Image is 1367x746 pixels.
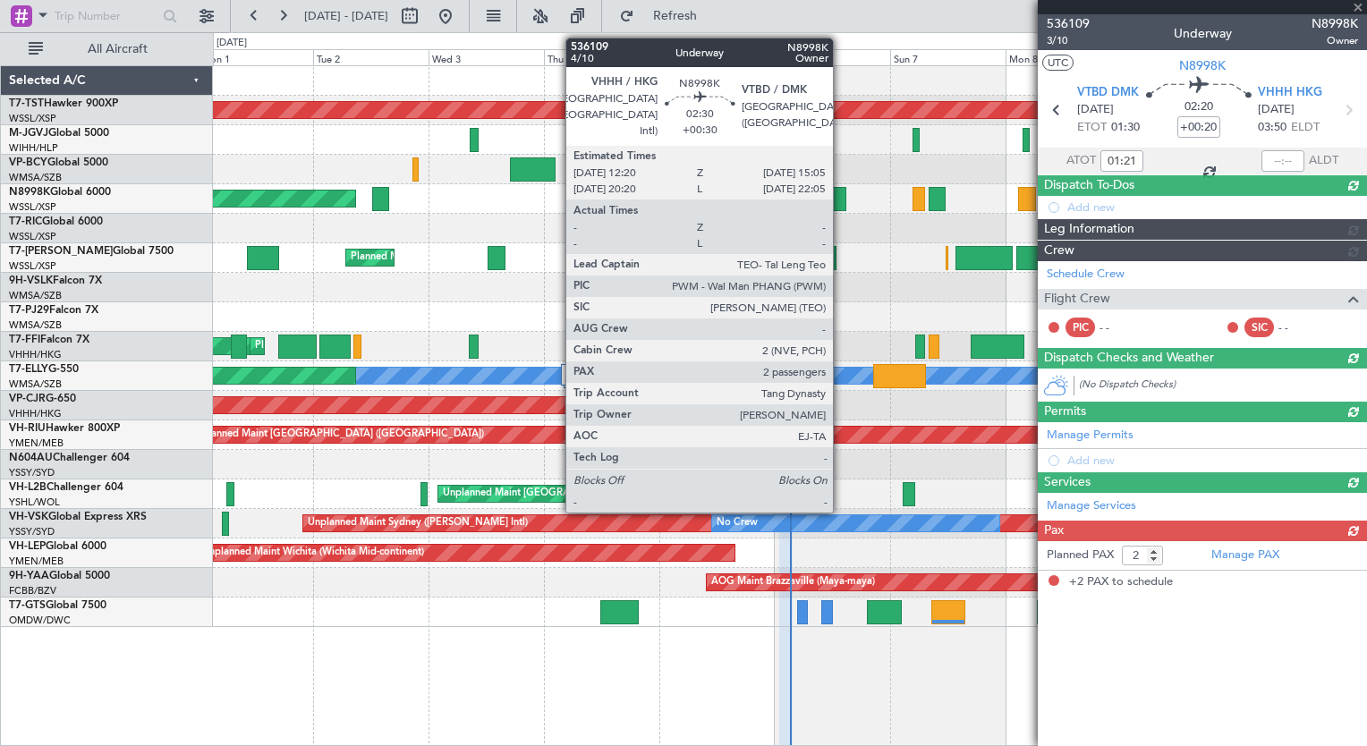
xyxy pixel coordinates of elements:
[351,244,527,271] div: Planned Maint Dubai (Al Maktoum Intl)
[9,482,47,493] span: VH-L2B
[9,98,44,109] span: T7-TST
[9,348,62,361] a: VHHH/HKG
[1258,101,1295,119] span: [DATE]
[1042,55,1074,71] button: UTC
[659,49,775,65] div: Fri 5
[9,482,123,493] a: VH-L2BChallenger 604
[9,600,106,611] a: T7-GTSGlobal 7500
[711,569,875,596] div: AOG Maint Brazzaville (Maya-maya)
[9,112,56,125] a: WSSL/XSP
[9,466,55,479] a: YSSY/SYD
[599,371,610,378] img: arrow-gray.svg
[544,49,659,65] div: Thu 4
[9,128,48,139] span: M-JGVJ
[9,230,56,243] a: WSSL/XSP
[1174,24,1232,43] div: Underway
[9,305,49,316] span: T7-PJ29
[9,157,108,168] a: VP-BCYGlobal 5000
[9,187,111,198] a: N8998KGlobal 6000
[9,171,62,184] a: WMSA/SZB
[9,496,60,509] a: YSHL/WOL
[775,49,890,65] div: Sat 6
[9,541,106,552] a: VH-LEPGlobal 6000
[664,126,874,153] div: Planned Maint [GEOGRAPHIC_DATA] (Seletar)
[9,453,130,463] a: N604AUChallenger 604
[1258,84,1322,102] span: VHHH HKG
[9,128,109,139] a: M-JGVJGlobal 5000
[1291,119,1320,137] span: ELDT
[717,510,758,537] div: No Crew
[429,49,544,65] div: Wed 3
[47,43,189,55] span: All Aircraft
[890,49,1006,65] div: Sun 7
[1047,14,1090,33] span: 536109
[1309,152,1338,170] span: ALDT
[313,49,429,65] div: Tue 2
[202,421,484,448] div: Planned Maint [GEOGRAPHIC_DATA] ([GEOGRAPHIC_DATA])
[1184,98,1213,116] span: 02:20
[9,512,48,522] span: VH-VSK
[1179,56,1226,75] span: N8998K
[304,8,388,24] span: [DATE] - [DATE]
[9,246,113,257] span: T7-[PERSON_NAME]
[9,216,42,227] span: T7-RIC
[9,335,40,345] span: T7-FFI
[1111,119,1140,137] span: 01:30
[1077,84,1139,102] span: VTBD DMK
[9,423,46,434] span: VH-RIU
[202,539,424,566] div: Unplanned Maint Wichita (Wichita Mid-continent)
[9,407,62,420] a: VHHH/HKG
[9,600,46,611] span: T7-GTS
[198,49,313,65] div: Mon 1
[9,364,48,375] span: T7-ELLY
[9,318,62,332] a: WMSA/SZB
[9,614,71,627] a: OMDW/DWC
[1312,33,1358,48] span: Owner
[1077,101,1114,119] span: [DATE]
[217,36,247,51] div: [DATE]
[9,584,56,598] a: FCBB/BZV
[9,335,89,345] a: T7-FFIFalcon 7X
[9,259,56,273] a: WSSL/XSP
[20,35,194,64] button: All Aircraft
[1077,119,1107,137] span: ETOT
[9,394,76,404] a: VP-CJRG-650
[9,216,103,227] a: T7-RICGlobal 6000
[9,187,50,198] span: N8998K
[9,276,102,286] a: 9H-VSLKFalcon 7X
[1258,119,1286,137] span: 03:50
[9,377,62,391] a: WMSA/SZB
[9,305,98,316] a: T7-PJ29Falcon 7X
[443,480,737,507] div: Unplanned Maint [GEOGRAPHIC_DATA] ([GEOGRAPHIC_DATA])
[1312,14,1358,33] span: N8998K
[9,571,49,581] span: 9H-YAA
[9,276,53,286] span: 9H-VSLK
[9,289,62,302] a: WMSA/SZB
[9,571,110,581] a: 9H-YAAGlobal 5000
[308,510,528,537] div: Unplanned Maint Sydney ([PERSON_NAME] Intl)
[9,394,46,404] span: VP-CJR
[737,371,748,378] img: arrow-gray.svg
[9,541,46,552] span: VH-LEP
[9,157,47,168] span: VP-BCY
[9,246,174,257] a: T7-[PERSON_NAME]Global 7500
[255,333,554,360] div: Planned Maint [GEOGRAPHIC_DATA] ([GEOGRAPHIC_DATA] Intl)
[1047,33,1090,48] span: 3/10
[9,453,53,463] span: N604AU
[55,3,157,30] input: Trip Number
[9,525,55,538] a: YSSY/SYD
[9,555,64,568] a: YMEN/MEB
[611,2,718,30] button: Refresh
[9,200,56,214] a: WSSL/XSP
[9,364,79,375] a: T7-ELLYG-550
[638,10,713,22] span: Refresh
[9,141,58,155] a: WIHH/HLP
[1006,49,1121,65] div: Mon 8
[9,512,147,522] a: VH-VSKGlobal Express XRS
[9,437,64,450] a: YMEN/MEB
[664,97,729,123] div: Planned Maint
[9,423,120,434] a: VH-RIUHawker 800XP
[9,98,118,109] a: T7-TSTHawker 900XP
[1066,152,1096,170] span: ATOT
